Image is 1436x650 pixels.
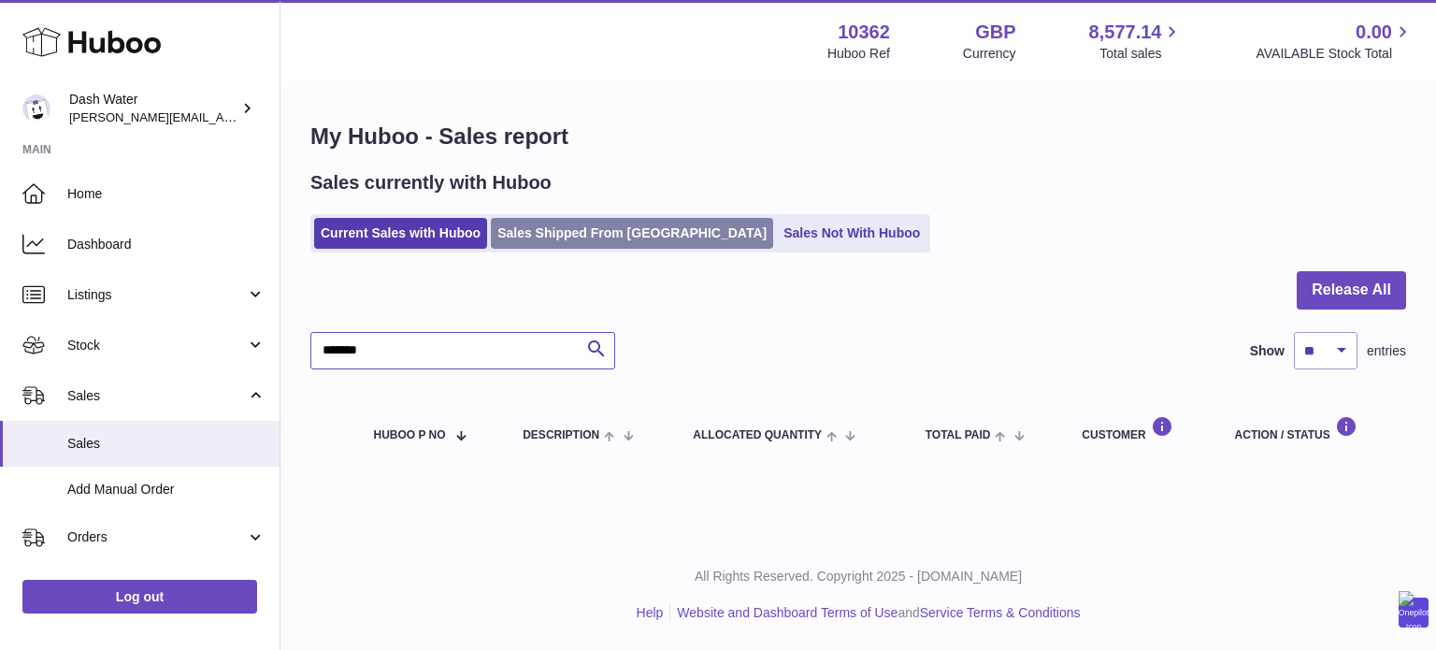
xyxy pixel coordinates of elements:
[677,605,897,620] a: Website and Dashboard Terms of Use
[1089,20,1184,63] a: 8,577.14 Total sales
[67,337,246,354] span: Stock
[67,185,266,203] span: Home
[310,122,1406,152] h1: My Huboo - Sales report
[1235,416,1387,441] div: Action / Status
[69,109,375,124] span: [PERSON_NAME][EMAIL_ADDRESS][DOMAIN_NAME]
[637,605,664,620] a: Help
[295,568,1421,585] p: All Rights Reserved. Copyright 2025 - [DOMAIN_NAME]
[67,528,246,546] span: Orders
[926,429,991,441] span: Total paid
[1256,45,1414,63] span: AVAILABLE Stock Total
[67,387,246,405] span: Sales
[920,605,1081,620] a: Service Terms & Conditions
[838,20,890,45] strong: 10362
[22,94,50,123] img: james@dash-water.com
[374,429,446,441] span: Huboo P no
[963,45,1016,63] div: Currency
[491,218,773,249] a: Sales Shipped From [GEOGRAPHIC_DATA]
[67,435,266,453] span: Sales
[1256,20,1414,63] a: 0.00 AVAILABLE Stock Total
[827,45,890,63] div: Huboo Ref
[670,604,1080,622] li: and
[1250,342,1285,360] label: Show
[1089,20,1162,45] span: 8,577.14
[975,20,1015,45] strong: GBP
[67,481,266,498] span: Add Manual Order
[1297,271,1406,310] button: Release All
[1099,45,1183,63] span: Total sales
[1367,342,1406,360] span: entries
[69,91,237,126] div: Dash Water
[777,218,926,249] a: Sales Not With Huboo
[310,170,552,195] h2: Sales currently with Huboo
[67,236,266,253] span: Dashboard
[523,429,599,441] span: Description
[22,580,257,614] a: Log out
[314,218,487,249] a: Current Sales with Huboo
[1356,20,1392,45] span: 0.00
[67,286,246,304] span: Listings
[693,429,822,441] span: ALLOCATED Quantity
[1082,416,1197,441] div: Customer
